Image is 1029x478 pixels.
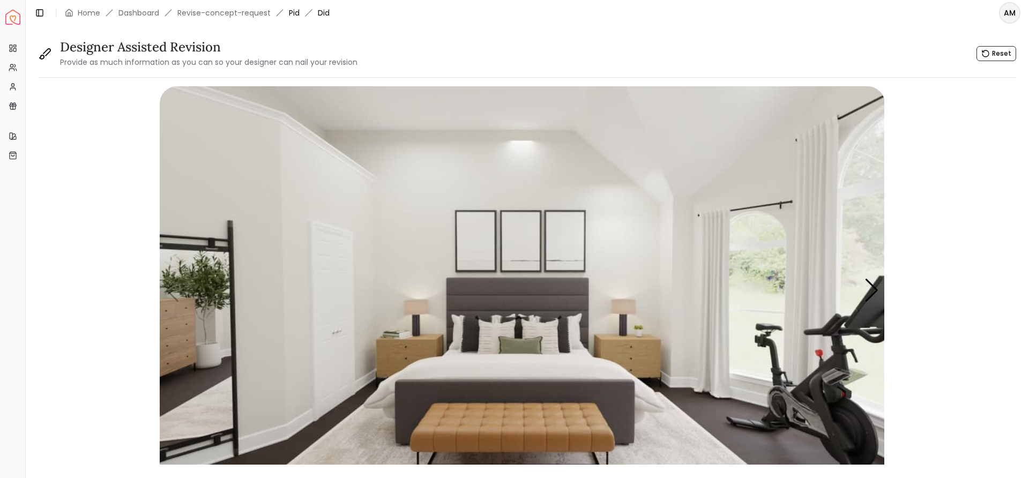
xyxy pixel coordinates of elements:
[318,8,330,18] span: Did
[60,57,357,68] small: Provide as much information as you can so your designer can nail your revision
[864,279,879,302] div: Next slide
[118,8,159,18] a: Dashboard
[65,8,330,18] nav: breadcrumb
[999,2,1020,24] button: AM
[1000,3,1019,23] span: AM
[5,10,20,25] img: Spacejoy Logo
[289,8,300,18] a: Pid
[177,8,271,18] a: Revise-concept-request
[5,10,20,25] a: Spacejoy
[976,46,1016,61] button: Reset
[78,8,100,18] a: Home
[60,39,357,56] h3: Designer Assisted Revision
